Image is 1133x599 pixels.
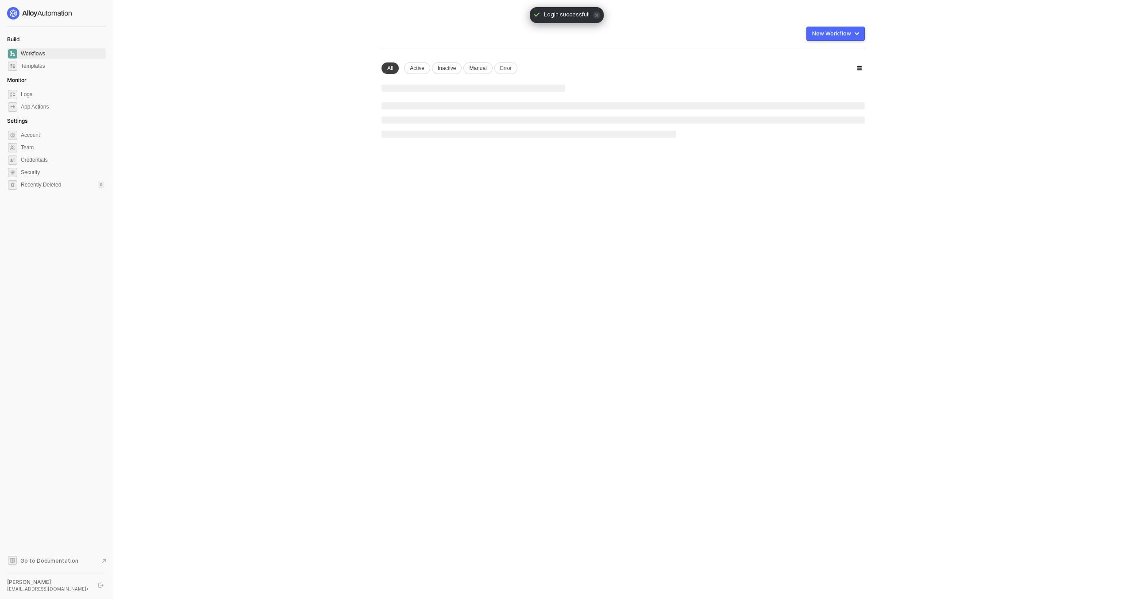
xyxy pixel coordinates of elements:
span: icon-logs [8,90,17,99]
div: All [382,62,399,74]
span: documentation [8,556,17,565]
span: Login successful! [544,11,590,19]
span: Security [21,167,104,178]
span: marketplace [8,62,17,71]
span: document-arrow [100,556,108,565]
div: New Workflow [812,30,851,37]
span: security [8,168,17,177]
div: [PERSON_NAME] [7,579,90,586]
span: Recently Deleted [21,181,61,189]
span: settings [8,131,17,140]
span: Logs [21,89,104,100]
div: Inactive [432,62,462,74]
span: Team [21,142,104,153]
span: settings [8,180,17,190]
div: 0 [98,181,104,188]
a: logo [7,7,106,19]
span: icon-check [533,11,540,18]
div: Active [404,62,430,74]
div: [EMAIL_ADDRESS][DOMAIN_NAME] • [7,586,90,592]
span: Settings [7,117,27,124]
span: dashboard [8,49,17,58]
span: Credentials [21,155,104,165]
img: logo [7,7,73,19]
span: Templates [21,61,104,71]
span: logout [98,583,104,588]
span: team [8,143,17,152]
div: App Actions [21,103,49,111]
span: icon-close [593,12,600,19]
button: New Workflow [806,27,865,41]
span: Go to Documentation [20,557,78,564]
span: credentials [8,156,17,165]
div: Manual [463,62,492,74]
span: Account [21,130,104,140]
span: Workflows [21,48,104,59]
span: Monitor [7,77,27,83]
span: icon-app-actions [8,102,17,112]
div: Error [494,62,518,74]
a: Knowledge Base [7,555,106,566]
span: Build [7,36,19,43]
